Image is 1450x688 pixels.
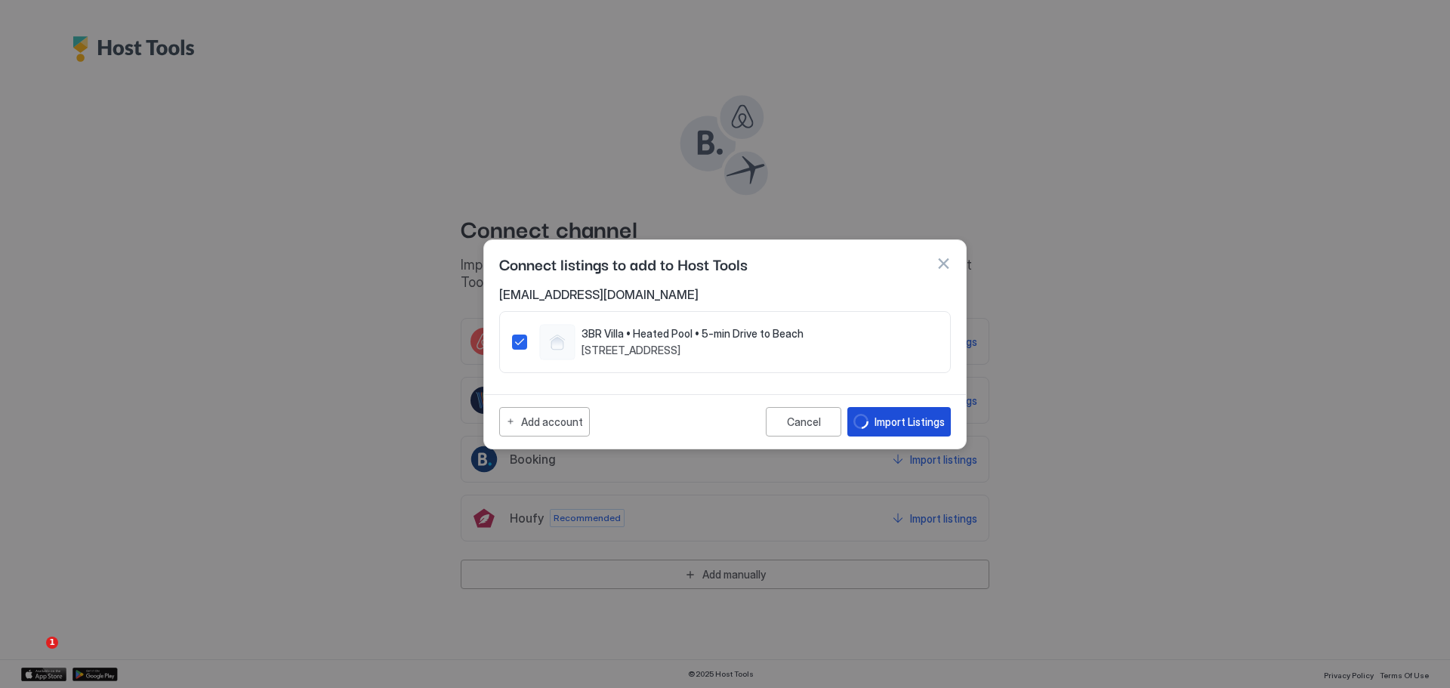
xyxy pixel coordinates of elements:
span: [EMAIL_ADDRESS][DOMAIN_NAME] [499,287,951,302]
div: Cancel [787,415,821,428]
button: loadingImport Listings [847,407,951,437]
div: 1516264714940505733 [512,324,938,360]
button: Add account [499,407,590,437]
button: Cancel [766,407,841,437]
span: Connect listings to add to Host Tools [499,252,748,275]
span: [STREET_ADDRESS] [582,344,804,357]
iframe: Intercom live chat [15,637,51,673]
span: 1 [46,637,58,649]
div: loading [853,414,868,429]
div: Add account [521,414,583,430]
span: 3BR Villa • Heated Pool • 5-min Drive to Beach [582,327,804,341]
div: Import Listings [875,414,945,430]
